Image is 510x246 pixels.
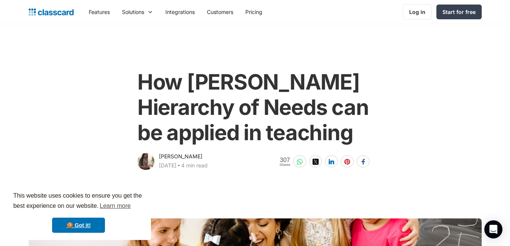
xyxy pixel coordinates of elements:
div: cookieconsent [6,184,151,240]
a: Pricing [239,3,268,20]
a: Features [83,3,116,20]
img: linkedin-white sharing button [328,159,334,165]
span: Shares [279,163,290,167]
div: Log in [409,8,425,16]
div: 4 min read [181,161,208,170]
a: Customers [201,3,239,20]
img: whatsapp-white sharing button [297,159,303,165]
span: This website uses cookies to ensure you get the best experience on our website. [13,191,144,212]
div: Start for free [442,8,476,16]
div: ‧ [176,161,181,172]
a: Start for free [436,5,482,19]
div: Solutions [122,8,144,16]
a: learn more about cookies [99,200,132,212]
div: Open Intercom Messenger [484,220,502,238]
div: [DATE] [159,161,176,170]
img: facebook-white sharing button [360,159,366,165]
img: twitter-white sharing button [313,159,319,165]
a: Log in [403,4,432,20]
h1: How [PERSON_NAME] Hierarchy of Needs can be applied in teaching [137,70,373,146]
a: Integrations [159,3,201,20]
div: [PERSON_NAME] [159,152,202,161]
a: home [29,7,74,17]
div: Solutions [116,3,159,20]
span: 307 [279,157,290,163]
a: dismiss cookie message [52,218,105,233]
img: pinterest-white sharing button [344,159,350,165]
